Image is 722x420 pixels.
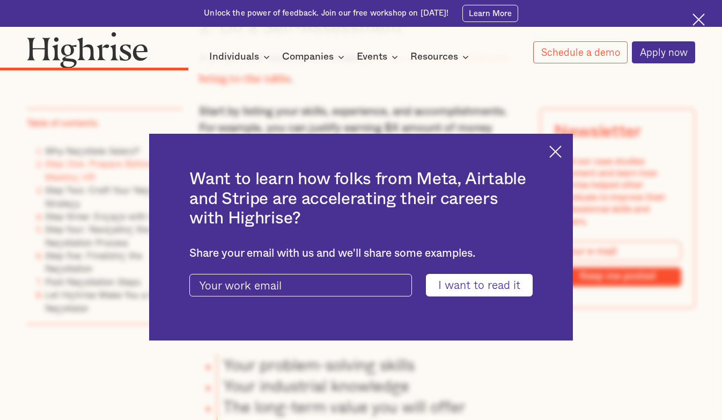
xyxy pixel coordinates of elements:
[189,170,532,229] h2: Want to learn how folks from Meta, Airtable and Stripe are accelerating their careers with Highrise?
[426,274,533,296] input: I want to read it
[549,146,562,158] img: Cross icon
[462,5,518,22] a: Learn More
[692,13,705,26] img: Cross icon
[27,32,148,68] img: Highrise logo
[204,8,448,19] div: Unlock the power of feedback. Join our free workshop on [DATE]!
[209,50,259,63] div: Individuals
[410,50,472,63] div: Resources
[209,50,273,63] div: Individuals
[410,50,458,63] div: Resources
[357,50,401,63] div: Events
[189,274,532,296] form: current-ascender-blog-article-modal-form
[632,41,695,63] a: Apply now
[357,50,387,63] div: Events
[533,41,627,63] a: Schedule a demo
[282,50,334,63] div: Companies
[189,247,532,260] div: Share your email with us and we'll share some examples.
[189,274,411,296] input: Your work email
[282,50,348,63] div: Companies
